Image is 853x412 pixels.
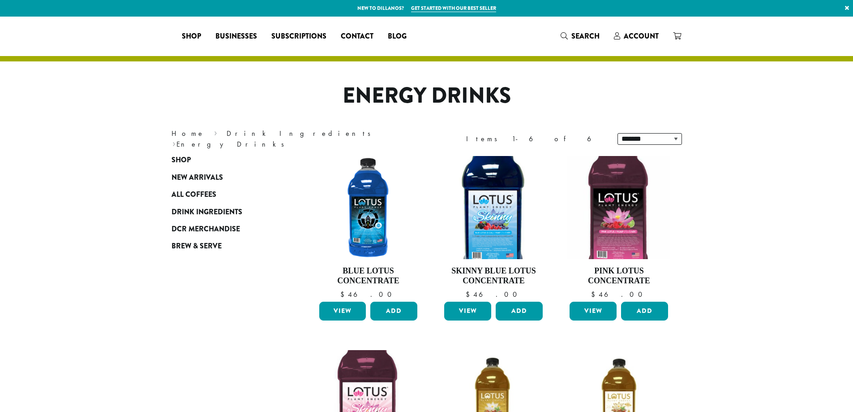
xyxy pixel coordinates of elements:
h4: Pink Lotus Concentrate [567,266,670,286]
span: Shop [182,31,201,42]
span: $ [466,290,473,299]
span: Subscriptions [271,31,326,42]
a: Skinny Blue Lotus Concentrate $46.00 [442,156,545,298]
img: 446_1080x-300x300.png [442,156,545,259]
nav: Breadcrumb [171,128,413,150]
span: › [214,125,217,139]
h4: Skinny Blue Lotus Concentrate [442,266,545,286]
button: Add [621,302,668,321]
a: Brew & Serve [171,238,279,255]
bdi: 46.00 [340,290,396,299]
span: › [172,136,176,150]
span: Shop [171,155,191,166]
bdi: 46.00 [591,290,647,299]
a: All Coffees [171,186,279,203]
h1: Energy Drinks [165,83,689,109]
img: Lotus-Blue-Stock-01.png [317,156,420,259]
span: DCR Merchandise [171,224,240,235]
a: Drink Ingredients [171,203,279,220]
h4: Blue Lotus Concentrate [317,266,420,286]
a: Get started with our best seller [411,4,496,12]
span: $ [591,290,599,299]
img: Lotus_pink_front_1080x-300x300.jpg [567,156,670,259]
button: Add [496,302,543,321]
span: Drink Ingredients [171,207,242,218]
a: Search [553,29,607,43]
a: Home [171,129,205,138]
a: View [570,302,617,321]
a: View [444,302,491,321]
bdi: 46.00 [466,290,521,299]
span: Account [624,31,659,41]
span: New Arrivals [171,172,223,183]
span: Search [571,31,600,41]
span: Businesses [215,31,257,42]
span: Contact [341,31,373,42]
div: Items 1-6 of 6 [466,134,604,144]
a: DCR Merchandise [171,221,279,238]
a: View [319,302,366,321]
a: Shop [175,29,208,43]
span: All Coffees [171,189,216,200]
a: New Arrivals [171,169,279,186]
a: Shop [171,152,279,169]
span: $ [340,290,348,299]
a: Drink Ingredients [227,129,377,138]
a: Pink Lotus Concentrate $46.00 [567,156,670,298]
span: Blog [388,31,407,42]
button: Add [370,302,417,321]
a: Blue Lotus Concentrate $46.00 [317,156,420,298]
span: Brew & Serve [171,241,222,252]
